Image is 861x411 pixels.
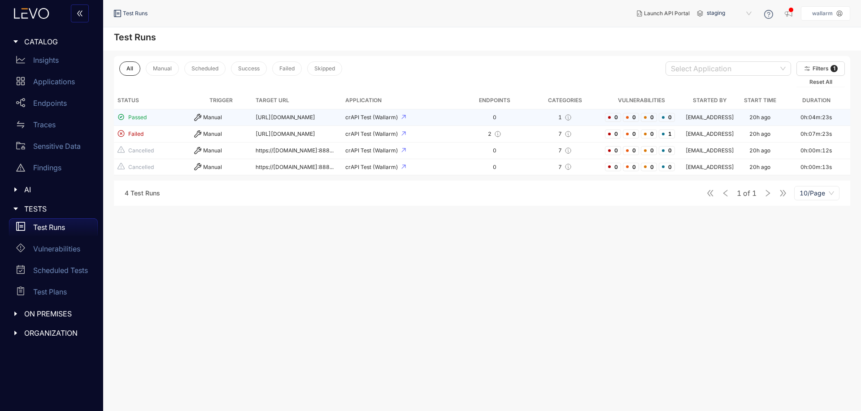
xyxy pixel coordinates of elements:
button: Reset All [796,78,845,87]
a: Sensitive Data [9,137,98,159]
td: 0h:00m:13s [783,159,850,176]
span: 0 [641,163,657,172]
p: Endpoints [33,99,67,107]
div: Manual [194,114,248,121]
p: Sensitive Data [33,142,81,150]
p: Scheduled Tests [33,266,88,274]
div: TESTS [5,199,98,218]
span: caret-right [13,39,19,45]
a: Traces [9,116,98,137]
td: 0h:04m:23s [783,109,850,126]
span: 0 [605,130,621,138]
div: Manual [194,163,248,170]
span: double-left [76,10,83,18]
p: Vulnerabilities [33,245,80,253]
a: Test Plans [9,283,98,304]
span: swap [16,120,25,129]
span: 0 [659,163,675,172]
td: [EMAIL_ADDRESS] [682,143,738,159]
span: 10/Page [800,186,834,200]
div: 0 [465,114,525,121]
span: 1 [737,189,741,197]
span: 0 [623,146,639,155]
span: Skipped [314,65,335,72]
span: https://[DOMAIN_NAME]:888... [256,147,334,154]
button: Manual [146,61,179,76]
span: Passed [128,114,147,121]
div: ON PREMISES [5,304,98,323]
span: ORGANIZATION [24,329,91,337]
span: Filters [813,65,829,72]
th: Vulnerabilities [601,92,682,109]
span: caret-right [13,311,19,317]
span: caret-right [13,330,19,336]
p: Traces [33,121,56,129]
td: 0h:07m:23s [783,126,850,143]
span: 0 [659,113,675,122]
span: Reset All [809,79,832,85]
p: Insights [33,56,59,64]
th: Application [342,92,461,109]
span: 0 [659,146,675,155]
a: Insights [9,51,98,73]
div: 0 [465,164,525,170]
span: CATALOG [24,38,91,46]
span: 0 [623,113,639,122]
span: crAPI Test (Wallarm) [345,164,400,170]
h4: Test Runs [114,32,156,43]
span: warning [16,163,25,172]
span: AI [24,186,91,194]
div: 0 [465,147,525,154]
div: Manual [194,130,248,138]
div: 20h ago [749,164,770,170]
div: ORGANIZATION [5,324,98,342]
span: Failed [279,65,295,72]
button: Success [231,61,267,76]
span: [URL][DOMAIN_NAME] [256,130,315,137]
button: Launch API Portal [630,6,697,21]
button: Scheduled [184,61,226,76]
th: Endpoints [461,92,529,109]
span: 0 [623,130,639,138]
div: 7 [532,147,598,154]
td: [EMAIL_ADDRESS] [682,109,738,126]
span: https://[DOMAIN_NAME]:888... [256,164,334,170]
th: Duration [783,92,850,109]
span: staging [707,6,753,21]
span: 0 [623,163,639,172]
a: Vulnerabilities [9,240,98,261]
p: wallarm [812,10,833,17]
span: 0 [641,130,657,138]
button: Skipped [307,61,342,76]
span: ON PREMISES [24,310,91,318]
th: Started By [682,92,738,109]
span: 1 [752,189,757,197]
button: Failed [272,61,302,76]
div: 20h ago [749,131,770,137]
span: 1 [831,65,838,72]
span: [URL][DOMAIN_NAME] [256,114,315,121]
span: Failed [128,131,143,137]
th: Target URL [252,92,342,109]
button: double-left [71,4,89,22]
a: Endpoints [9,94,98,116]
p: Test Runs [33,223,65,231]
td: [EMAIL_ADDRESS] [682,159,738,176]
span: Test Runs [123,10,148,17]
span: 0 [605,163,621,172]
span: crAPI Test (Wallarm) [345,130,400,137]
div: 20h ago [749,147,770,154]
button: All [119,61,140,76]
span: 0 [641,146,657,155]
span: TESTS [24,205,91,213]
a: Scheduled Tests [9,261,98,283]
div: 2 [465,130,525,138]
a: Findings [9,159,98,180]
span: Scheduled [191,65,218,72]
span: Manual [153,65,172,72]
td: 0h:00m:12s [783,143,850,159]
p: Test Plans [33,288,67,296]
span: caret-right [13,206,19,212]
div: Manual [194,147,248,154]
div: 1 [532,114,598,121]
